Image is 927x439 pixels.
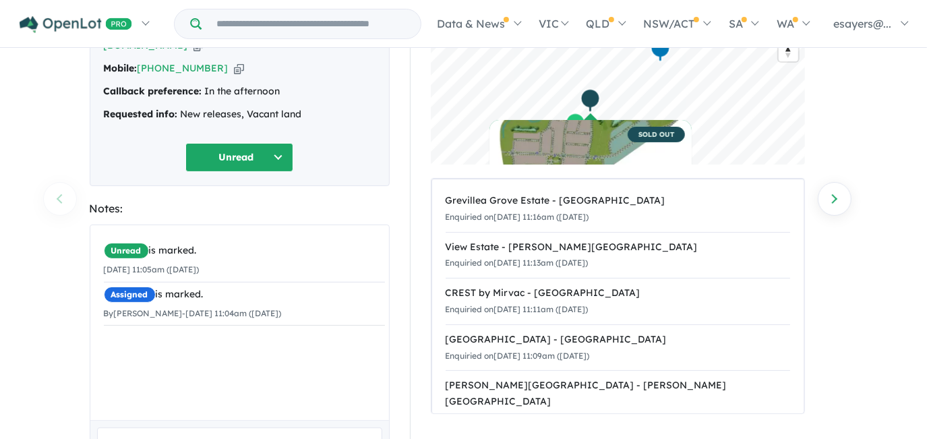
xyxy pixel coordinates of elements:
[446,232,790,279] a: View Estate - [PERSON_NAME][GEOGRAPHIC_DATA]Enquiried on[DATE] 11:13am ([DATE])
[104,107,376,123] div: New releases, Vacant land
[779,42,798,61] button: Reset bearing to north
[446,324,790,372] a: [GEOGRAPHIC_DATA] - [GEOGRAPHIC_DATA]Enquiried on[DATE] 11:09am ([DATE])
[104,308,282,318] small: By [PERSON_NAME] - [DATE] 11:04am ([DATE])
[104,243,149,259] span: Unread
[104,84,376,100] div: In the afternoon
[446,278,790,325] a: CREST by Mirvac - [GEOGRAPHIC_DATA]Enquiried on[DATE] 11:11am ([DATE])
[138,62,229,74] a: [PHONE_NUMBER]
[185,143,293,172] button: Unread
[446,285,790,301] div: CREST by Mirvac - [GEOGRAPHIC_DATA]
[446,258,589,268] small: Enquiried on [DATE] 11:13am ([DATE])
[489,120,692,221] a: SOLD OUT
[90,200,390,218] div: Notes:
[104,287,156,303] span: Assigned
[104,108,178,120] strong: Requested info:
[446,239,790,256] div: View Estate - [PERSON_NAME][GEOGRAPHIC_DATA]
[446,212,589,222] small: Enquiried on [DATE] 11:16am ([DATE])
[565,113,585,138] div: Map marker
[104,264,200,274] small: [DATE] 11:05am ([DATE])
[446,304,589,314] small: Enquiried on [DATE] 11:11am ([DATE])
[234,61,244,76] button: Copy
[204,9,418,38] input: Try estate name, suburb, builder or developer
[446,413,590,423] small: Enquiried on [DATE] 11:09am ([DATE])
[446,332,790,348] div: [GEOGRAPHIC_DATA] - [GEOGRAPHIC_DATA]
[446,351,590,361] small: Enquiried on [DATE] 11:09am ([DATE])
[446,378,790,410] div: [PERSON_NAME][GEOGRAPHIC_DATA] - [PERSON_NAME][GEOGRAPHIC_DATA]
[104,62,138,74] strong: Mobile:
[20,16,132,33] img: Openlot PRO Logo White
[650,38,670,63] div: Map marker
[580,88,600,113] div: Map marker
[104,243,385,259] div: is marked.
[628,127,685,142] span: SOLD OUT
[104,85,202,97] strong: Callback preference:
[446,370,790,433] a: [PERSON_NAME][GEOGRAPHIC_DATA] - [PERSON_NAME][GEOGRAPHIC_DATA]Enquiried on[DATE] 11:09am ([DATE])
[104,287,385,303] div: is marked.
[446,193,790,209] div: Grevillea Grove Estate - [GEOGRAPHIC_DATA]
[446,186,790,233] a: Grevillea Grove Estate - [GEOGRAPHIC_DATA]Enquiried on[DATE] 11:16am ([DATE])
[833,17,891,30] span: esayers@...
